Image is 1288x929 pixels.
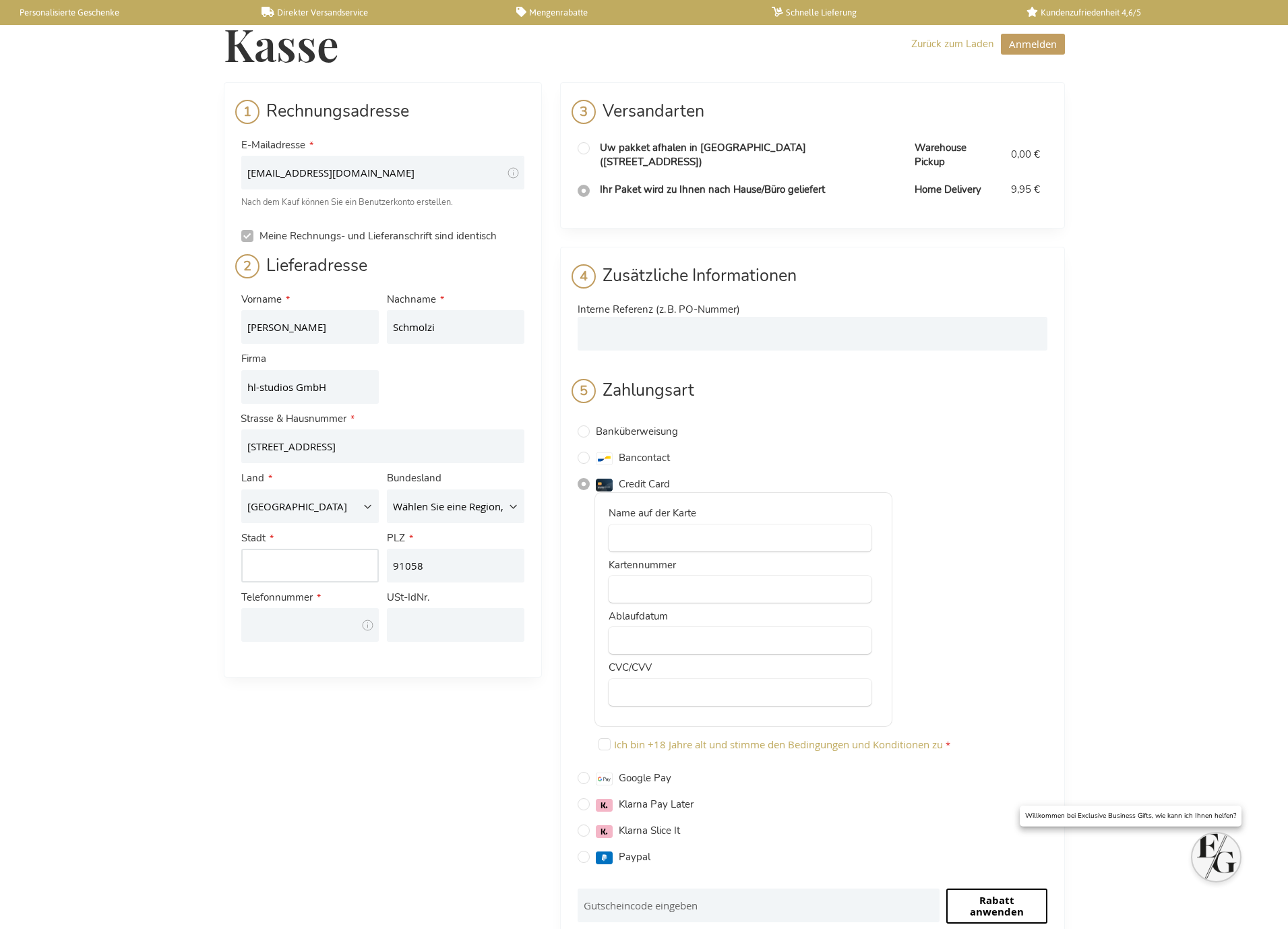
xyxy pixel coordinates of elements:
span: Nachname [387,293,436,306]
span: Uw pakket afhalen in [GEOGRAPHIC_DATA] ([STREET_ADDRESS]) [600,141,806,169]
span: Bundesland [387,471,441,485]
img: klarnasliceit.svg [596,825,613,838]
span: Google Pay [619,771,671,785]
span: Anmelden [1009,37,1057,51]
span: 9,95 € [1011,183,1040,196]
input: Gutscheincode eingeben [578,889,940,922]
span: Vorname [241,293,282,306]
img: googlepay.svg [596,773,613,785]
label: Name auf der Karte [609,506,696,520]
img: paypal.svg [596,851,613,864]
span: Nach dem Kauf können Sie ein Benutzerkonto erstellen. [241,196,453,208]
span: Ihr Paket wird zu Ihnen nach Hause/Büro geliefert [600,183,825,196]
span: Paypal [619,850,650,864]
a: Schnelle Lieferung [772,7,1005,18]
div: Zahlungsart [578,379,1047,413]
span: Klarna Slice It [619,824,680,837]
span: Land [241,471,264,485]
img: klarnapaylater.svg [596,799,613,812]
img: bancontact.svg [596,452,613,465]
iframe: cardHolder input [619,533,861,545]
button: Anmelden [1001,34,1065,55]
td: Home Delivery [908,176,1005,204]
iframe: expiryDate input [619,636,861,648]
span: Ich bin +18 Jahre alt und stimme den Bedingungen und Konditionen zu [614,738,943,751]
iframe: verificationCode input [619,687,861,699]
span: Klarna Pay Later [619,798,694,811]
td: Warehouse Pickup [908,134,1005,177]
a: Mengenrabatte [516,7,749,18]
a: Direkter Versandservice [262,7,495,18]
span: USt-IdNr. [387,591,429,604]
span: PLZ [387,531,405,545]
div: Zusätzliche Informationen [578,264,1047,299]
a: Personalisierte Geschenke [7,7,240,18]
span: Kasse [224,15,339,73]
iframe: cardNumber input [619,584,861,596]
span: Credit Card [619,477,670,491]
span: Telefonnummer [241,591,313,604]
span: Bancontact [619,451,670,464]
label: Ablaufdatum [609,609,668,623]
a: Kundenzufriedenheit 4,6/5 [1026,7,1260,18]
span: Meine Rechnungs- und Lieferanschrift sind identisch [259,229,497,243]
a: Zurück zum Laden [911,37,994,51]
img: creditcard.svg [596,479,613,491]
label: Kartennummer [609,558,676,572]
div: Rechnungsadresse [241,100,524,134]
div: Versandarten [578,100,1047,134]
span: Banküberweisung [596,425,678,438]
span: Firma [241,352,266,365]
span: Stadt [241,531,266,545]
span: 0,00 € [1011,148,1040,161]
span: Rabatt anwenden [970,893,1024,919]
div: Lieferadresse [241,254,524,289]
span: Interne Referenz (z. B. PO-Nummer) [578,303,740,316]
label: CVC/CVV [609,661,652,674]
span: E-Mailadresse [241,138,305,152]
